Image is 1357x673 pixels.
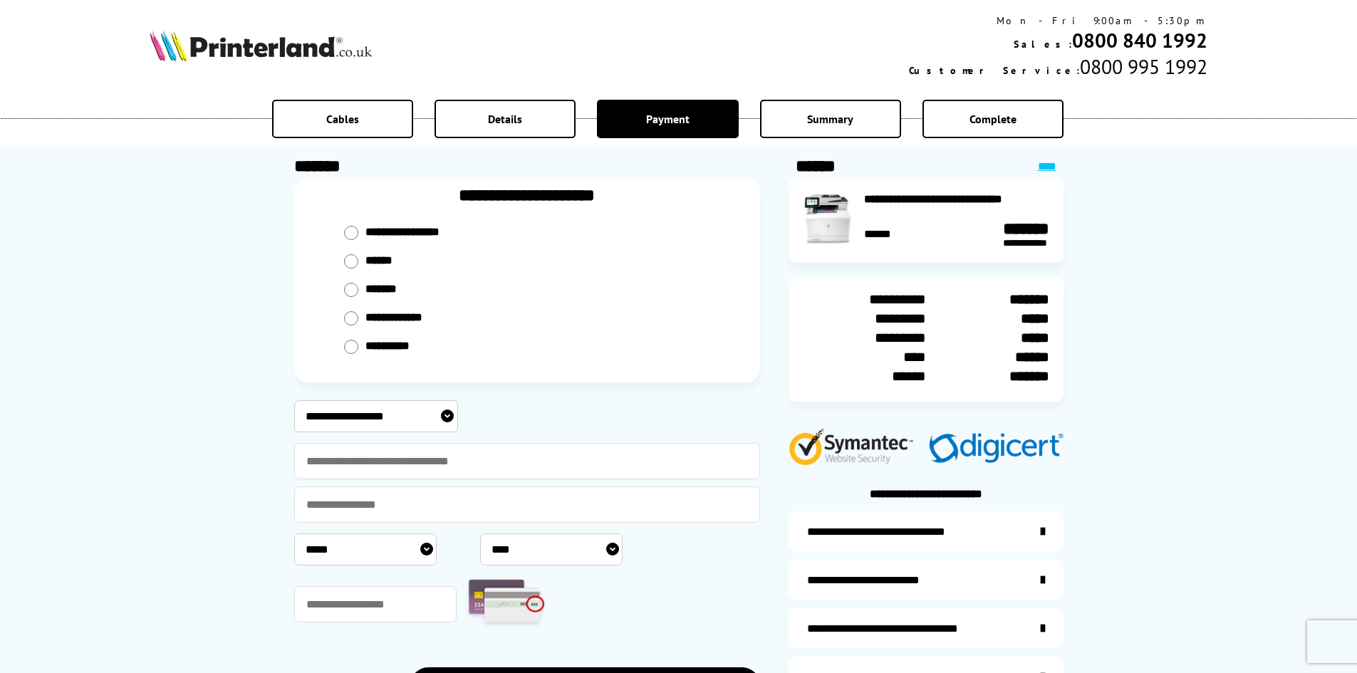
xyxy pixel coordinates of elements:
span: Summary [807,112,853,126]
span: Customer Service: [909,64,1080,77]
span: Complete [969,112,1017,126]
span: Cables [326,112,359,126]
a: items-arrive [789,560,1064,600]
img: Printerland Logo [150,30,372,61]
a: additional-ink [789,511,1064,551]
a: additional-cables [789,608,1064,648]
span: 0800 995 1992 [1080,53,1207,80]
div: Mon - Fri 9:00am - 5:30pm [909,14,1207,27]
span: Payment [646,112,690,126]
span: Sales: [1014,38,1072,51]
a: 0800 840 1992 [1072,27,1207,53]
span: Details [488,112,522,126]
